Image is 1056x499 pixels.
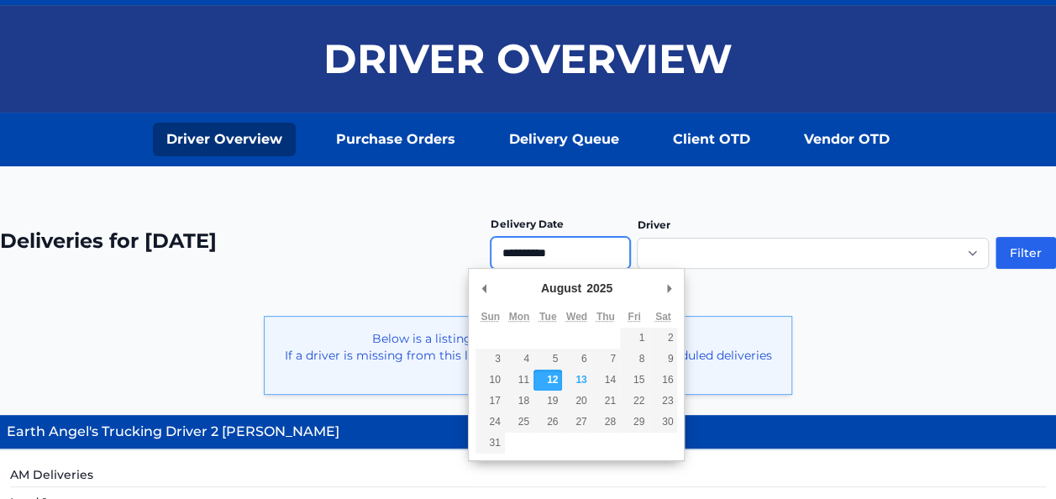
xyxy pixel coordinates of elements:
[153,123,296,156] a: Driver Overview
[323,123,469,156] a: Purchase Orders
[505,391,533,412] button: 18
[659,123,764,156] a: Client OTD
[791,123,903,156] a: Vendor OTD
[620,370,649,391] button: 15
[539,311,556,323] abbr: Tuesday
[562,391,591,412] button: 20
[591,370,620,391] button: 14
[562,412,591,433] button: 27
[620,349,649,370] button: 8
[10,466,1046,487] h5: AM Deliveries
[649,349,677,370] button: 9
[591,349,620,370] button: 7
[584,276,615,301] div: 2025
[596,311,615,323] abbr: Thursday
[649,370,677,391] button: 16
[996,237,1056,269] button: Filter
[475,391,504,412] button: 17
[491,237,630,269] input: Use the arrow keys to pick a date
[637,218,670,231] label: Driver
[496,123,633,156] a: Delivery Queue
[660,276,677,301] button: Next Month
[475,349,504,370] button: 3
[649,328,677,349] button: 2
[533,391,562,412] button: 19
[620,412,649,433] button: 29
[533,370,562,391] button: 12
[475,276,492,301] button: Previous Month
[562,370,591,391] button: 13
[620,391,649,412] button: 22
[323,39,733,79] h1: Driver Overview
[562,349,591,370] button: 6
[491,218,563,230] label: Delivery Date
[475,370,504,391] button: 10
[533,349,562,370] button: 5
[475,412,504,433] button: 24
[649,412,677,433] button: 30
[628,311,640,323] abbr: Friday
[505,412,533,433] button: 25
[278,330,778,381] p: Below is a listing of drivers with deliveries for [DATE]. If a driver is missing from this list -...
[509,311,530,323] abbr: Monday
[533,412,562,433] button: 26
[475,433,504,454] button: 31
[566,311,587,323] abbr: Wednesday
[591,412,620,433] button: 28
[505,349,533,370] button: 4
[481,311,500,323] abbr: Sunday
[620,328,649,349] button: 1
[655,311,671,323] abbr: Saturday
[591,391,620,412] button: 21
[539,276,584,301] div: August
[649,391,677,412] button: 23
[505,370,533,391] button: 11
